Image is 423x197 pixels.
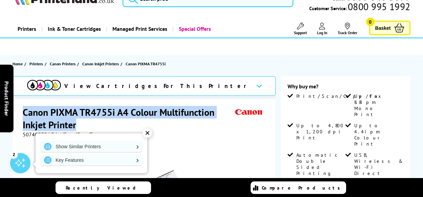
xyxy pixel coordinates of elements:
span: Customer Service: [309,3,410,12]
span: 0800 995 1992 [347,3,410,10]
span: Compare Products [262,185,344,191]
a: Basket 0 [369,21,410,35]
span: Recently Viewed [66,185,143,191]
a: Canon PIXMA TR4755i [126,60,167,67]
a: Canon Inkjet Printers [82,60,121,67]
div: ✕ [143,128,152,138]
a: Special Offers [172,20,216,38]
a: Canon Printers [50,60,77,67]
span: Support [294,30,307,35]
a: Log In [317,23,327,35]
a: Support [294,23,307,35]
a: Ink & Toner Cartridges [41,20,106,38]
a: Track Order [338,23,357,35]
span: Up to 4,800 x 1,200 dpi Print [296,123,344,141]
span: Automatic Double Sided Printing [296,152,344,176]
a: Home [13,60,24,67]
a: Show Similar Printers [41,141,142,152]
a: Printers [29,60,45,67]
span: 0 [366,18,375,26]
span: Canon Inkjet Printers [82,60,119,67]
a: Compare Products [251,181,346,194]
img: Canon [233,106,265,118]
span: Canon Printers [50,60,76,67]
div: 2 [10,151,18,158]
div: Why buy me? [288,83,404,93]
span: USB, Wireless & Wi-Fi Direct [354,152,402,176]
span: Printers [29,60,43,67]
span: Print/Scan/Copy/Fax [296,93,383,99]
img: cmyk-icon.svg [27,80,61,90]
a: Printers [13,20,41,38]
span: 5074C038 [23,131,47,138]
a: Key Features [41,155,142,166]
span: Home [13,60,23,67]
span: Log In [317,30,327,35]
span: Canon PIXMA TR4755i [126,60,166,67]
span: Product Finder [3,81,10,116]
span: Up to 4.4ipm Colour Print [354,123,402,147]
span: View Cartridges For This Printer [64,82,251,90]
span: Up to 8.8ipm Mono Print [354,93,402,117]
a: Recently Viewed [56,181,151,194]
a: Managed Print Services [106,20,172,38]
h1: Canon PIXMA TR4755i A4 Colour Multifunction Inkjet Printer [23,106,233,131]
span: Ink & Toner Cartridges [48,20,101,38]
span: Basket [375,23,391,32]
